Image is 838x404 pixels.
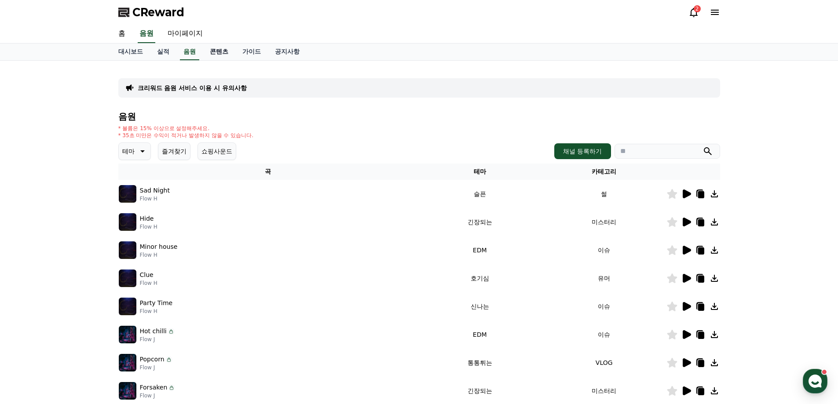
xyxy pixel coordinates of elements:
[119,241,136,259] img: music
[140,336,175,343] p: Flow J
[417,164,542,180] th: 테마
[542,320,666,349] td: 이슈
[136,292,146,299] span: 설정
[138,84,247,92] a: 크리워드 음원 서비스 이용 시 유의사항
[542,164,666,180] th: 카테고리
[118,125,254,132] p: * 볼륨은 15% 이상으로 설정해주세요.
[28,292,33,299] span: 홈
[417,208,542,236] td: 긴장되는
[119,269,136,287] img: music
[118,164,418,180] th: 곡
[203,44,235,60] a: 콘텐츠
[140,355,165,364] p: Popcorn
[58,279,113,301] a: 대화
[138,25,155,43] a: 음원
[158,142,190,160] button: 즐겨찾기
[122,145,135,157] p: 테마
[140,242,178,251] p: Minor house
[198,142,236,160] button: 쇼핑사운드
[132,5,184,19] span: CReward
[140,270,154,280] p: Clue
[118,142,151,160] button: 테마
[140,251,178,258] p: Flow H
[140,308,173,315] p: Flow H
[417,320,542,349] td: EDM
[417,349,542,377] td: 통통튀는
[119,213,136,231] img: music
[140,298,173,308] p: Party Time
[542,292,666,320] td: 이슈
[81,292,91,299] span: 대화
[140,327,167,336] p: Hot chilli
[694,5,701,12] div: 2
[542,208,666,236] td: 미스터리
[119,185,136,203] img: music
[417,264,542,292] td: 호기심
[140,392,176,399] p: Flow J
[417,180,542,208] td: 슬픈
[554,143,611,159] button: 채널 등록하기
[542,236,666,264] td: 이슈
[119,326,136,343] img: music
[542,349,666,377] td: VLOG
[417,236,542,264] td: EDM
[119,354,136,371] img: music
[161,25,210,43] a: 마이페이지
[140,364,172,371] p: Flow J
[542,264,666,292] td: 유머
[3,279,58,301] a: 홈
[118,112,720,121] h4: 음원
[119,382,136,400] img: music
[140,186,170,195] p: Sad Night
[140,383,168,392] p: Forsaken
[417,292,542,320] td: 신나는
[150,44,176,60] a: 실적
[180,44,199,60] a: 음원
[688,7,699,18] a: 2
[140,280,157,287] p: Flow H
[235,44,268,60] a: 가이드
[111,25,132,43] a: 홈
[140,195,170,202] p: Flow H
[119,298,136,315] img: music
[111,44,150,60] a: 대시보드
[140,214,154,223] p: Hide
[542,180,666,208] td: 썰
[118,5,184,19] a: CReward
[140,223,157,230] p: Flow H
[113,279,169,301] a: 설정
[118,132,254,139] p: * 35초 미만은 수익이 적거나 발생하지 않을 수 있습니다.
[268,44,307,60] a: 공지사항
